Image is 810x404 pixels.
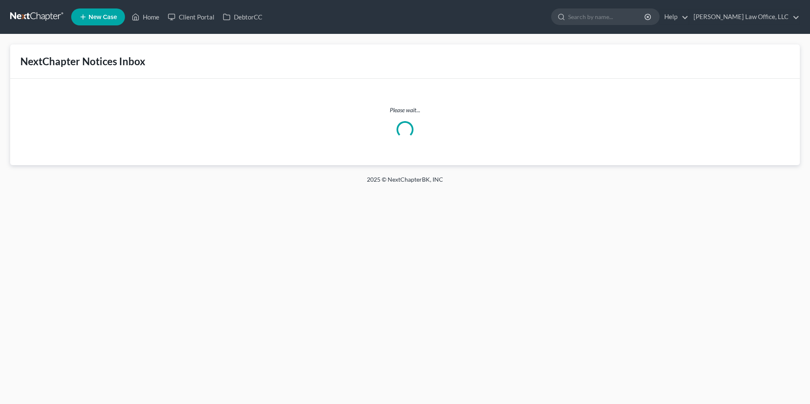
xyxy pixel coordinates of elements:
input: Search by name... [568,9,646,25]
p: Please wait... [17,106,793,114]
a: DebtorCC [219,9,266,25]
a: Home [128,9,164,25]
a: [PERSON_NAME] Law Office, LLC [689,9,799,25]
span: New Case [89,14,117,20]
div: 2025 © NextChapterBK, INC [164,175,646,191]
a: Help [660,9,688,25]
a: Client Portal [164,9,219,25]
div: NextChapter Notices Inbox [20,55,790,68]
